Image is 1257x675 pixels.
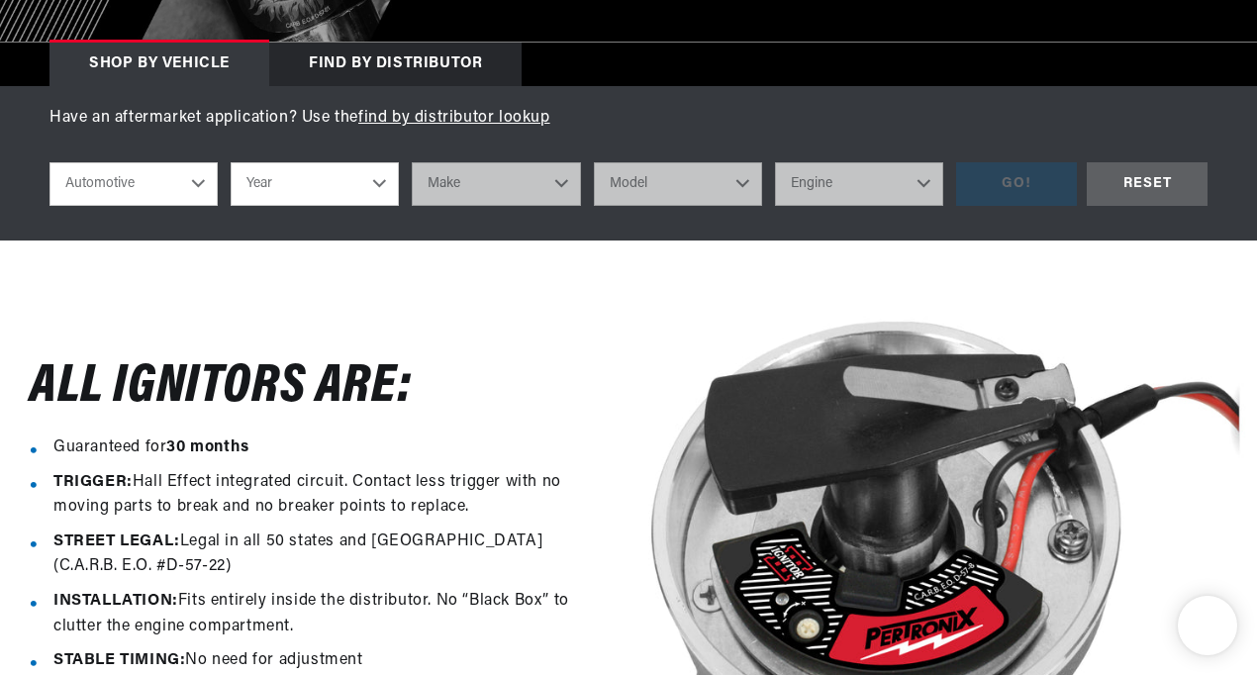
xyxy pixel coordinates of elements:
select: Model [594,162,762,206]
h2: All Ignitors ARe: [30,365,412,412]
li: Fits entirely inside the distributor. No “Black Box” to clutter the engine compartment. [53,589,599,639]
strong: STABLE TIMING: [53,652,185,668]
strong: INSTALLATION: [53,593,178,609]
div: Find by Distributor [269,43,522,86]
a: find by distributor lookup [358,110,550,126]
select: Engine [775,162,943,206]
p: Have an aftermarket application? Use the [49,106,1208,132]
strong: TRIGGER: [53,474,133,490]
li: Hall Effect integrated circuit. Contact less trigger with no moving parts to break and no breaker... [53,470,599,521]
strong: 30 months [166,439,248,455]
select: Ride Type [49,162,218,206]
select: Year [231,162,399,206]
strong: STREET LEGAL: [53,533,180,549]
li: Legal in all 50 states and [GEOGRAPHIC_DATA] (C.A.R.B. E.O. #D-57-22) [53,530,599,580]
div: Shop by vehicle [49,43,269,86]
li: Guaranteed for [53,435,599,461]
li: No need for adjustment [53,648,599,674]
div: RESET [1087,162,1208,207]
select: Make [412,162,580,206]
